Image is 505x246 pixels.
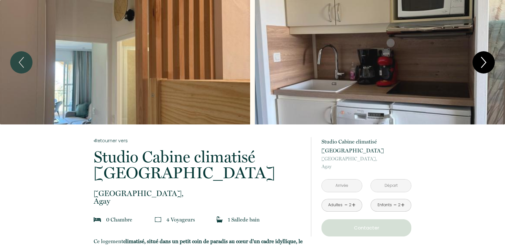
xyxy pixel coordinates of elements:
p: Agay [94,190,303,205]
span: [GEOGRAPHIC_DATA], [321,155,411,163]
a: Retourner vers [94,137,303,144]
div: 2 [349,202,352,208]
span: [GEOGRAPHIC_DATA], [94,190,303,197]
a: - [393,200,397,210]
span: s [193,216,195,223]
button: Previous [10,51,32,74]
div: 2 [398,202,401,208]
p: Studio Cabine climatisé [GEOGRAPHIC_DATA] [321,137,411,155]
input: Arrivée [322,179,362,192]
a: - [344,200,348,210]
p: Studio Cabine climatisé [GEOGRAPHIC_DATA] [94,149,303,181]
a: + [401,200,405,210]
p: 0 Chambre [106,215,132,224]
p: 4 Voyageur [166,215,195,224]
img: guests [155,216,161,223]
a: + [352,200,356,210]
button: Contacter [321,219,411,236]
p: 1 Salle de bain [228,215,260,224]
div: Enfants [378,202,392,208]
p: Agay [321,155,411,170]
div: Adultes [328,202,343,208]
button: Next [473,51,495,74]
input: Départ [371,179,411,192]
p: Contacter [324,224,409,232]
